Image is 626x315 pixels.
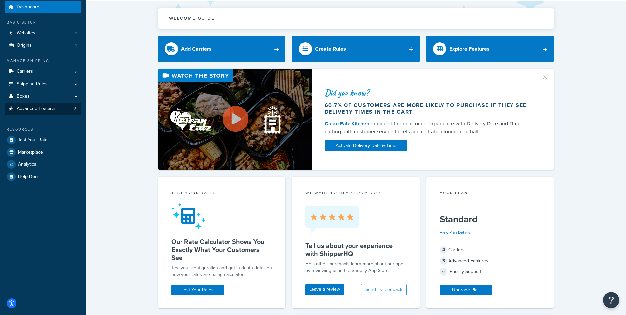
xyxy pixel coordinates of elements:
li: Carriers [5,65,81,78]
span: Shipping Rules [17,81,48,87]
div: Did you know? [325,88,533,97]
span: 4 [440,246,447,254]
div: Create Rules [315,44,346,53]
button: Open Resource Center [603,292,619,308]
img: Video thumbnail [158,69,312,170]
a: Create Rules [292,36,420,62]
a: Activate Delivery Date & Time [325,140,407,151]
span: 1 [75,30,77,36]
span: Boxes [17,94,30,99]
a: Explore Features [426,36,554,62]
div: Test your rates [171,190,273,197]
a: Test Your Rates [171,285,224,295]
a: Help Docs [5,171,81,183]
span: Websites [17,30,35,36]
li: Websites [5,27,81,39]
div: Explore Features [449,44,490,53]
a: Dashboard [5,1,81,13]
li: Origins [5,39,81,52]
h5: Standard [440,214,541,225]
span: 3 [440,257,447,265]
div: Manage Shipping [5,58,81,64]
a: Clean Eatz Kitchen [325,120,369,127]
div: Test your configuration and get in-depth detail on how your rates are being calculated. [171,265,273,278]
div: 60.7% of customers are more likely to purchase if they see delivery times in the cart [325,102,533,115]
a: Analytics [5,158,81,170]
a: Boxes [5,90,81,103]
div: Your Plan [440,190,541,197]
div: Resources [5,127,81,132]
a: View Plan Details [440,229,470,235]
span: Advanced Features [17,106,57,112]
a: Advanced Features3 [5,103,81,115]
h5: Tell us about your experience with ShipperHQ [305,242,407,258]
span: Test Your Rates [18,137,50,143]
span: Dashboard [17,4,39,10]
button: Send us feedback [361,284,407,295]
a: Shipping Rules [5,78,81,90]
a: Test Your Rates [5,134,81,146]
div: Advanced Features [440,256,541,265]
span: Marketplace [18,150,43,155]
div: Carriers [440,245,541,255]
div: Priority Support [440,267,541,276]
span: Help Docs [18,174,40,180]
h2: Welcome Guide [169,16,214,21]
li: Advanced Features [5,103,81,115]
div: Basic Setup [5,20,81,25]
a: Add Carriers [158,36,286,62]
div: enhanced their customer experience with Delivery Date and Time — cutting both customer service ti... [325,120,533,136]
button: Welcome Guide [158,8,554,29]
h5: Our Rate Calculator Shows You Exactly What Your Customers See [171,238,273,262]
a: Websites1 [5,27,81,39]
span: Analytics [18,162,36,167]
span: 1 [75,43,77,48]
a: Marketplace [5,146,81,158]
a: Carriers5 [5,65,81,78]
a: Upgrade Plan [440,285,492,295]
p: Help other merchants learn more about our app by reviewing us in the Shopify App Store. [305,261,407,274]
span: Carriers [17,69,33,74]
p: we want to hear from you [305,190,407,196]
span: Origins [17,43,32,48]
div: Add Carriers [181,44,212,53]
span: 3 [74,106,77,112]
span: 5 [74,69,77,74]
a: Origins1 [5,39,81,52]
a: Leave a review [305,284,344,295]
